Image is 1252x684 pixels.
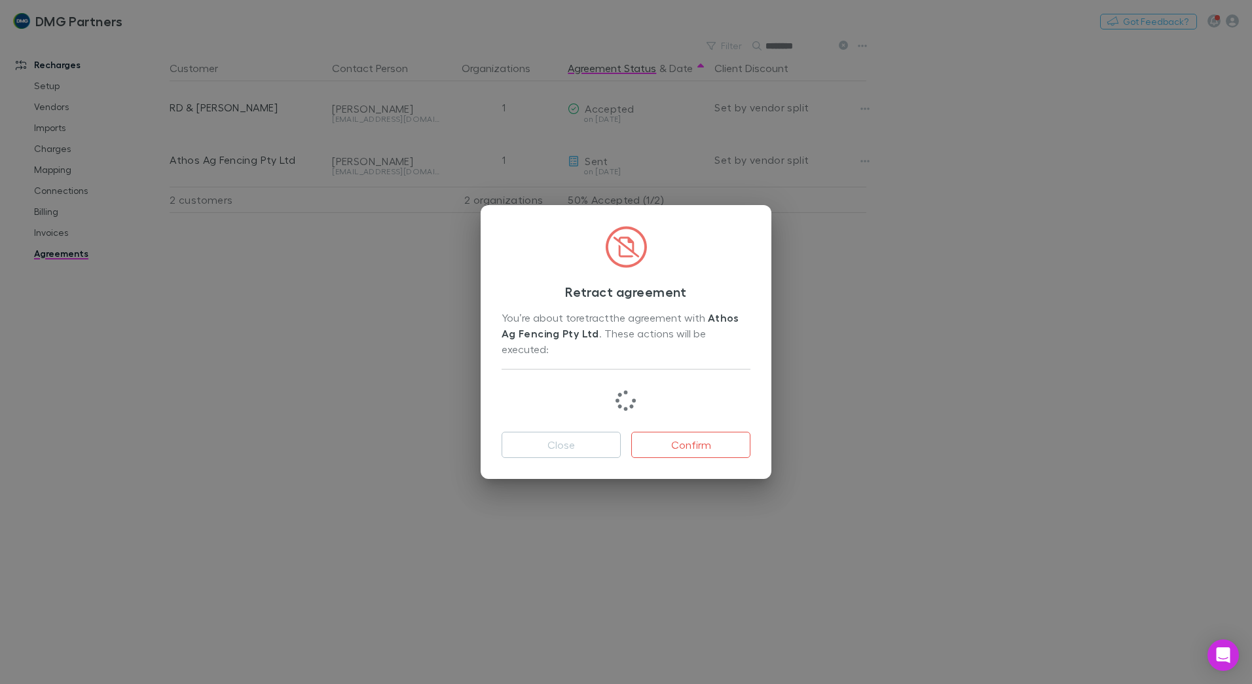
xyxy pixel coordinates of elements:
[605,226,647,268] img: CircledFileSlash.svg
[502,284,750,299] h3: Retract agreement
[631,432,750,458] button: Confirm
[502,311,742,340] strong: Athos Ag Fencing Pty Ltd
[1207,639,1239,671] div: Open Intercom Messenger
[502,432,621,458] button: Close
[502,310,750,358] div: You’re about to retract the agreement with . These actions will be executed:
